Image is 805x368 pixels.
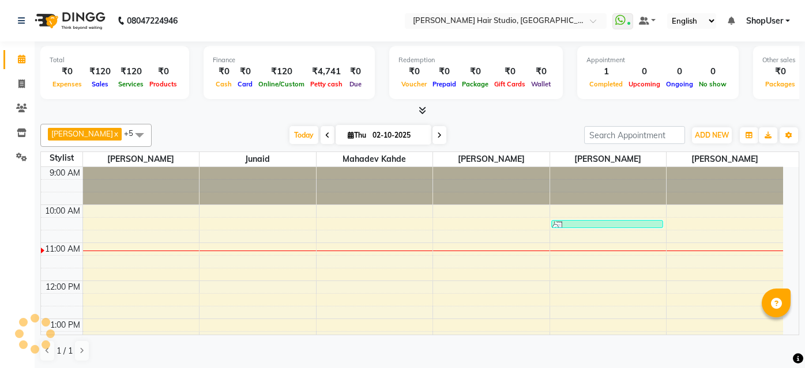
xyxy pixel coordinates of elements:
div: 1:00 PM [48,319,82,331]
input: Search Appointment [584,126,685,144]
div: ₹120 [115,65,146,78]
div: ₹0 [146,65,180,78]
span: Ongoing [663,80,696,88]
div: ₹0 [528,65,554,78]
span: [PERSON_NAME] [83,152,200,166]
div: 0 [696,65,729,78]
span: ADD NEW [695,131,729,139]
div: ₹120 [255,65,307,78]
span: No show [696,80,729,88]
span: [PERSON_NAME] [667,152,783,166]
span: Today [289,126,318,144]
div: [PERSON_NAME], TK01, 10:25 AM-10:35 AM, [PERSON_NAME] Trimming (10 mins) [552,221,663,227]
div: ₹0 [50,65,85,78]
span: Packages [762,80,798,88]
span: Upcoming [626,80,663,88]
span: Junaid [200,152,316,166]
span: Products [146,80,180,88]
div: 1 [586,65,626,78]
button: ADD NEW [692,127,732,143]
div: ₹120 [85,65,115,78]
span: Card [235,80,255,88]
span: Prepaid [430,80,459,88]
div: ₹0 [459,65,491,78]
span: Due [347,80,364,88]
span: [PERSON_NAME] [51,129,113,138]
span: 1 / 1 [57,345,73,357]
div: ₹0 [762,65,798,78]
span: Mahadev kahde [317,152,433,166]
span: +5 [124,128,142,138]
div: Redemption [398,55,554,65]
span: [PERSON_NAME] [550,152,667,166]
b: 08047224946 [127,5,178,37]
div: ₹0 [235,65,255,78]
span: [PERSON_NAME] [433,152,550,166]
div: Stylist [41,152,82,164]
input: 2025-10-02 [369,127,427,144]
span: Expenses [50,80,85,88]
span: Completed [586,80,626,88]
div: Appointment [586,55,729,65]
span: Online/Custom [255,80,307,88]
div: 11:00 AM [43,243,82,255]
div: ₹0 [430,65,459,78]
div: ₹4,741 [307,65,345,78]
span: Petty cash [307,80,345,88]
img: logo [29,5,108,37]
div: 0 [663,65,696,78]
div: ₹0 [213,65,235,78]
div: 9:00 AM [47,167,82,179]
div: Total [50,55,180,65]
div: Finance [213,55,366,65]
div: 12:00 PM [43,281,82,293]
div: ₹0 [345,65,366,78]
div: 10:00 AM [43,205,82,217]
span: Services [115,80,146,88]
span: Thu [345,131,369,139]
span: Wallet [528,80,554,88]
div: 0 [626,65,663,78]
div: ₹0 [491,65,528,78]
span: Cash [213,80,235,88]
span: Gift Cards [491,80,528,88]
span: Sales [89,80,111,88]
span: Package [459,80,491,88]
span: ShopUser [746,15,783,27]
span: Voucher [398,80,430,88]
a: x [113,129,118,138]
div: ₹0 [398,65,430,78]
